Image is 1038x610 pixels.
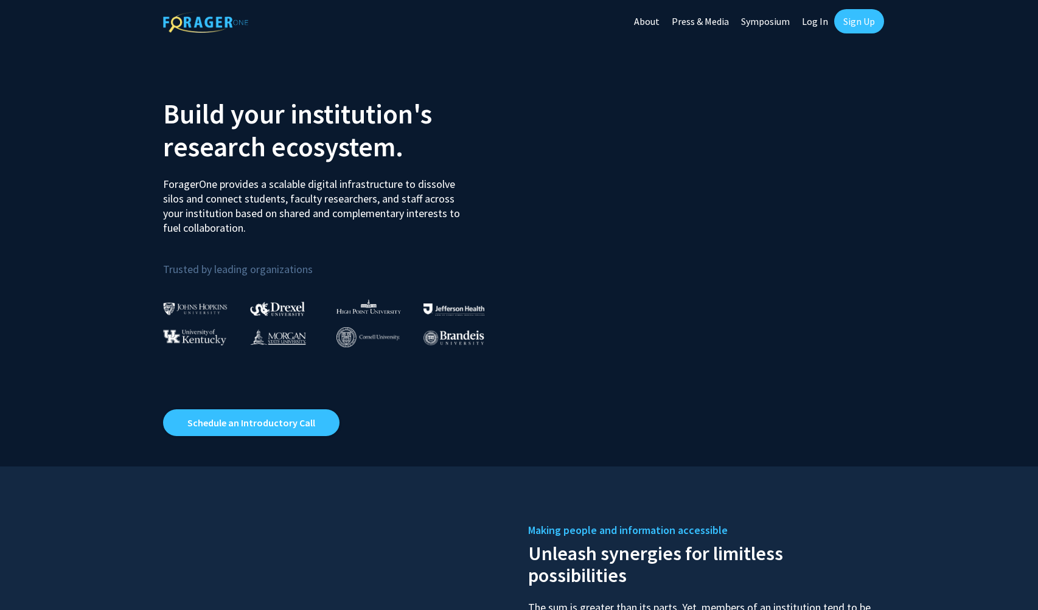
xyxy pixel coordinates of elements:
[528,539,875,586] h2: Unleash synergies for limitless possibilities
[163,329,226,345] img: University of Kentucky
[336,299,401,314] img: High Point University
[336,327,400,347] img: Cornell University
[163,97,510,163] h2: Build your institution's research ecosystem.
[250,302,305,316] img: Drexel University
[163,168,468,235] p: ForagerOne provides a scalable digital infrastructure to dissolve silos and connect students, fac...
[834,9,884,33] a: Sign Up
[163,302,228,315] img: Johns Hopkins University
[163,12,248,33] img: ForagerOne Logo
[163,409,340,436] a: Opens in a new tab
[528,521,875,539] h5: Making people and information accessible
[423,303,484,315] img: Thomas Jefferson University
[250,329,306,345] img: Morgan State University
[423,330,484,345] img: Brandeis University
[163,245,510,279] p: Trusted by leading organizations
